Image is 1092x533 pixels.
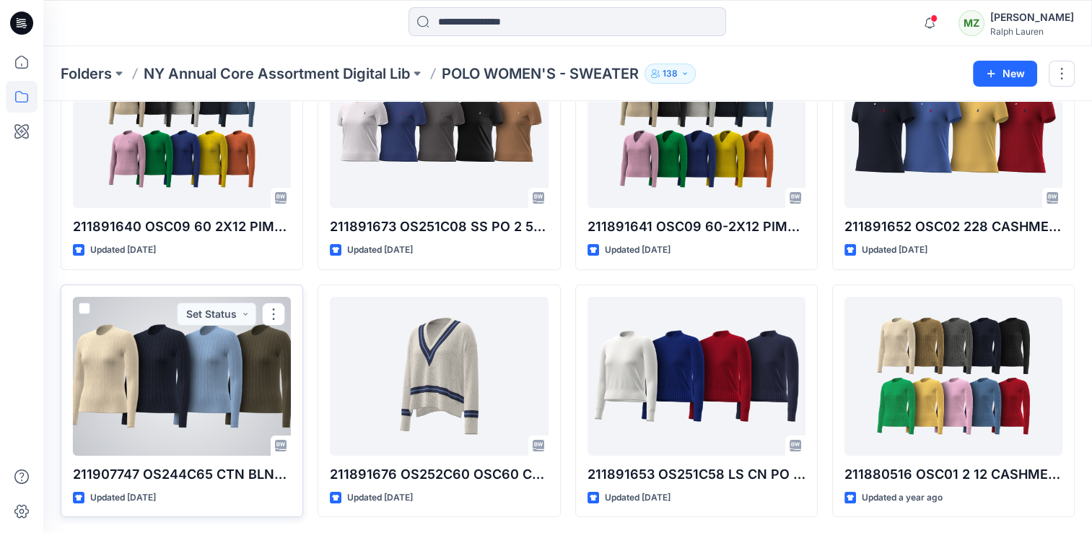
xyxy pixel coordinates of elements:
p: 211891653 OS251C58 LS CN PO CTN-LS CN PO-LONG SLEEVE-PULLOVER [588,464,805,485]
div: Ralph Lauren [990,26,1074,37]
p: Updated [DATE] [605,490,671,506]
button: 138 [645,64,696,84]
a: 211891640 OSC09 60 2X12 PIMA COTTON-JULIANNA-LONG SLEEVE-PULLOVER [73,49,291,208]
button: New [973,61,1037,87]
a: 211891676 OS252C60 OSC60 CRICKET PO 1 4-5 COTTON [330,297,548,456]
p: Updated [DATE] [347,490,413,506]
p: Updated [DATE] [862,243,927,258]
p: Updated [DATE] [90,490,156,506]
a: 211891652 OSC02 228 CASHMERE-CASHSSPOLO-SHORT SLEEVE-PULLOVER SFA [844,49,1062,208]
p: Updated [DATE] [347,243,413,258]
a: 211880516 OSC01 2 12 CASHMERE SFA JULIANNA CLASSIC LONG SLEEVE PULLOVER [844,297,1062,456]
p: Updated [DATE] [605,243,671,258]
a: Folders [61,64,112,84]
p: 211891640 OSC09 60 2X12 PIMA COTTON-JULIANNA-LONG SLEEVE-PULLOVER [73,217,291,237]
p: 211891673 OS251C08 SS PO 2 50 PIMA COTTON [330,217,548,237]
div: [PERSON_NAME] [990,9,1074,26]
p: POLO WOMEN'S - SWEATER [442,64,639,84]
a: 211891641 OSC09 60-2X12 PIMA COTTON-KIMBERLY-LONG SLEEVE-PULLOVER [588,49,805,208]
p: 211907747 OS244C65 CTN BLND CBL VISCOSE CTTN BLEND [73,464,291,485]
p: 211891676 OS252C60 OSC60 CRICKET PO 1 4-5 COTTON [330,464,548,485]
a: NY Annual Core Assortment Digital Lib [144,64,410,84]
a: 211891673 OS251C08 SS PO 2 50 PIMA COTTON [330,49,548,208]
p: Updated a year ago [862,490,943,506]
p: Updated [DATE] [90,243,156,258]
div: MZ [958,10,984,36]
p: 211891641 OSC09 60-2X12 PIMA COTTON-[PERSON_NAME]-LONG SLEEVE-PULLOVER [588,217,805,237]
p: 211891652 OSC02 228 CASHMERE-CASHSSPOLO-SHORT SLEEVE-PULLOVER SFA [844,217,1062,237]
a: 211891653 OS251C58 LS CN PO CTN-LS CN PO-LONG SLEEVE-PULLOVER [588,297,805,456]
p: 138 [663,66,678,82]
a: 211907747 OS244C65 CTN BLND CBL VISCOSE CTTN BLEND [73,297,291,456]
p: 211880516 OSC01 2 12 CASHMERE SFA JULIANNA CLASSIC LONG SLEEVE PULLOVER [844,464,1062,485]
